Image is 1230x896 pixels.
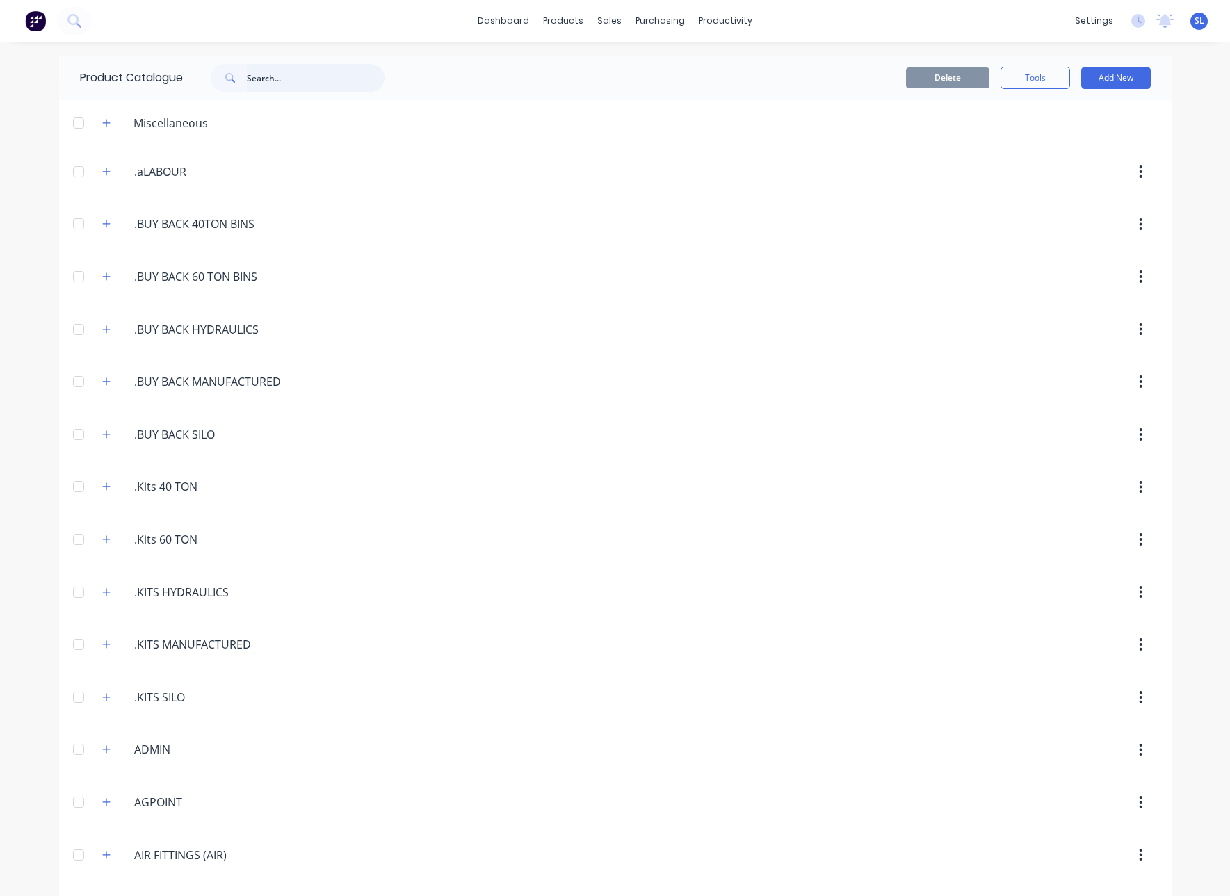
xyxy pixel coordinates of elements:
input: Enter category name [134,847,299,863]
input: Enter category name [134,426,299,443]
span: SL [1195,15,1204,27]
input: Enter category name [134,531,299,548]
input: Enter category name [134,794,299,811]
a: dashboard [471,10,536,31]
div: sales [590,10,629,31]
div: Product Catalogue [59,56,183,100]
div: productivity [692,10,759,31]
img: Factory [25,10,46,31]
button: Delete [906,67,989,88]
input: Enter category name [134,478,299,495]
input: Enter category name [134,689,299,706]
div: Miscellaneous [122,115,219,131]
input: Search... [247,64,385,92]
button: Add New [1081,67,1151,89]
div: settings [1068,10,1120,31]
input: Enter category name [134,584,299,601]
input: Enter category name [134,321,299,338]
div: purchasing [629,10,692,31]
input: Enter category name [134,215,299,232]
input: Enter category name [134,373,299,390]
input: Enter category name [134,741,299,758]
div: products [536,10,590,31]
input: Enter category name [134,268,299,285]
input: Enter category name [134,636,299,653]
button: Tools [1001,67,1070,89]
input: Enter category name [134,163,299,180]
